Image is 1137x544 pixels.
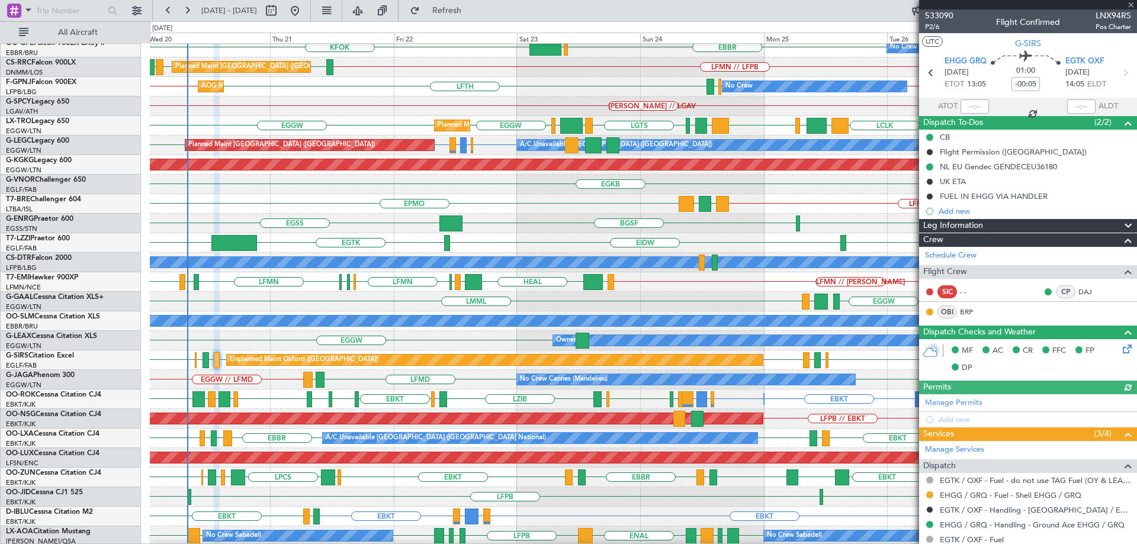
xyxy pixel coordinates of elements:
span: Flight Crew [923,265,967,279]
span: DP [962,362,972,374]
a: EHGG / GRQ - Fuel - Shell EHGG / GRQ [940,490,1081,500]
a: EHGG / GRQ - Handling - Ground Ace EHGG / GRQ [940,520,1125,530]
a: EGGW/LTN [6,127,41,136]
div: Planned Maint [GEOGRAPHIC_DATA] ([GEOGRAPHIC_DATA]) [438,117,624,134]
span: ETOT [945,79,964,91]
span: G-SIRS [6,352,28,359]
span: OO-NSG [6,411,36,418]
span: EGTK OXF [1065,56,1104,67]
span: G-KGKG [6,157,34,164]
a: OO-ZUNCessna Citation CJ4 [6,469,101,477]
a: EBKT/KJK [6,400,36,409]
div: Wed 20 [147,33,270,43]
div: [DATE] [152,24,172,34]
div: AOG Maint Hyères ([GEOGRAPHIC_DATA]-[GEOGRAPHIC_DATA]) [201,78,402,95]
span: ELDT [1087,79,1106,91]
a: T7-LZZIPraetor 600 [6,235,70,242]
span: ATOT [938,101,958,112]
a: EBBR/BRU [6,49,38,57]
span: MF [962,345,973,357]
a: G-GAALCessna Citation XLS+ [6,294,104,301]
button: Refresh [404,1,476,20]
span: [DATE] - [DATE] [201,5,257,16]
div: Tue 26 [887,33,1010,43]
div: - - [960,287,987,297]
a: LX-AOACitation Mustang [6,528,91,535]
a: CS-DTRFalcon 2000 [6,255,72,262]
a: LFMN/NCE [6,283,41,292]
span: D-IBLU [6,508,29,516]
span: G-GAAL [6,294,33,301]
div: Mon 25 [764,33,887,43]
div: No Crew Cannes (Mandelieu) [520,371,608,388]
a: BRP [960,307,987,317]
div: UK ETA [940,176,966,186]
div: No Crew [725,78,753,95]
span: OO-LUX [6,450,34,457]
div: A/C Unavailable [GEOGRAPHIC_DATA] ([GEOGRAPHIC_DATA] National) [326,429,546,447]
a: EBKT/KJK [6,498,36,507]
span: Dispatch [923,459,956,473]
span: T7-LZZI [6,235,30,242]
span: Crew [923,233,943,247]
div: SIC [937,285,957,298]
a: OO-SLMCessna Citation XLS [6,313,100,320]
a: G-LEAXCessna Citation XLS [6,333,97,340]
div: Add new [939,206,1131,216]
div: Sat 23 [517,33,640,43]
a: Manage Services [925,444,984,456]
span: LX-TRO [6,118,31,125]
span: LNX94RS [1096,9,1131,22]
div: No Crew [GEOGRAPHIC_DATA] ([GEOGRAPHIC_DATA] National) [890,38,1088,56]
div: Flight Permission ([GEOGRAPHIC_DATA]) [940,147,1087,157]
span: G-SPCY [6,98,31,105]
span: G-VNOR [6,176,35,184]
span: [DATE] [1065,67,1090,79]
span: T7-EMI [6,274,29,281]
a: LGAV/ATH [6,107,38,116]
a: EGTK / OXF - Handling - [GEOGRAPHIC_DATA] / EGLF / FAB [940,505,1131,515]
span: OO-ROK [6,391,36,398]
div: Planned Maint [GEOGRAPHIC_DATA] ([GEOGRAPHIC_DATA]) [188,136,375,154]
a: LFSN/ENC [6,459,38,468]
span: OO-ZUN [6,469,36,477]
span: LX-AOA [6,528,33,535]
span: (2/2) [1094,116,1112,128]
a: OO-LXACessna Citation CJ4 [6,430,99,437]
span: (3/4) [1094,427,1112,440]
span: G-LEGC [6,137,31,144]
span: EHGG GRQ [945,56,987,67]
span: 13:05 [967,79,986,91]
span: 01:00 [1016,65,1035,77]
a: EGGW/LTN [6,146,41,155]
span: [DATE] [945,67,969,79]
a: EBBR/BRU [6,322,38,331]
div: Fri 22 [394,33,517,43]
a: EGSS/STN [6,224,37,233]
a: LTBA/ISL [6,205,33,214]
div: Unplanned Maint Oxford ([GEOGRAPHIC_DATA]) [230,351,378,369]
a: EGLF/FAB [6,361,37,370]
span: AC [993,345,1003,357]
a: OO-ROKCessna Citation CJ4 [6,391,101,398]
div: Owner [556,331,576,349]
div: Planned Maint [GEOGRAPHIC_DATA] ([GEOGRAPHIC_DATA]) [175,58,362,76]
span: OO-LXA [6,430,34,437]
a: EGGW/LTN [6,302,41,311]
a: Schedule Crew [925,250,977,262]
span: Dispatch Checks and Weather [923,326,1036,339]
div: FUEL IN EHGG VIA HANDLER [940,191,1048,201]
a: EGGW/LTN [6,166,41,175]
span: All Aircraft [31,28,125,37]
span: G-SIRS [1015,37,1041,50]
button: UTC [922,36,943,47]
span: Services [923,427,954,441]
span: G-JAGA [6,372,33,379]
a: OO-NSGCessna Citation CJ4 [6,411,101,418]
a: G-ENRGPraetor 600 [6,215,73,223]
span: G-ENRG [6,215,34,223]
a: OO-JIDCessna CJ1 525 [6,489,83,496]
div: OBI [937,305,957,318]
a: DNMM/LOS [6,68,43,77]
button: All Aircraft [13,23,129,42]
